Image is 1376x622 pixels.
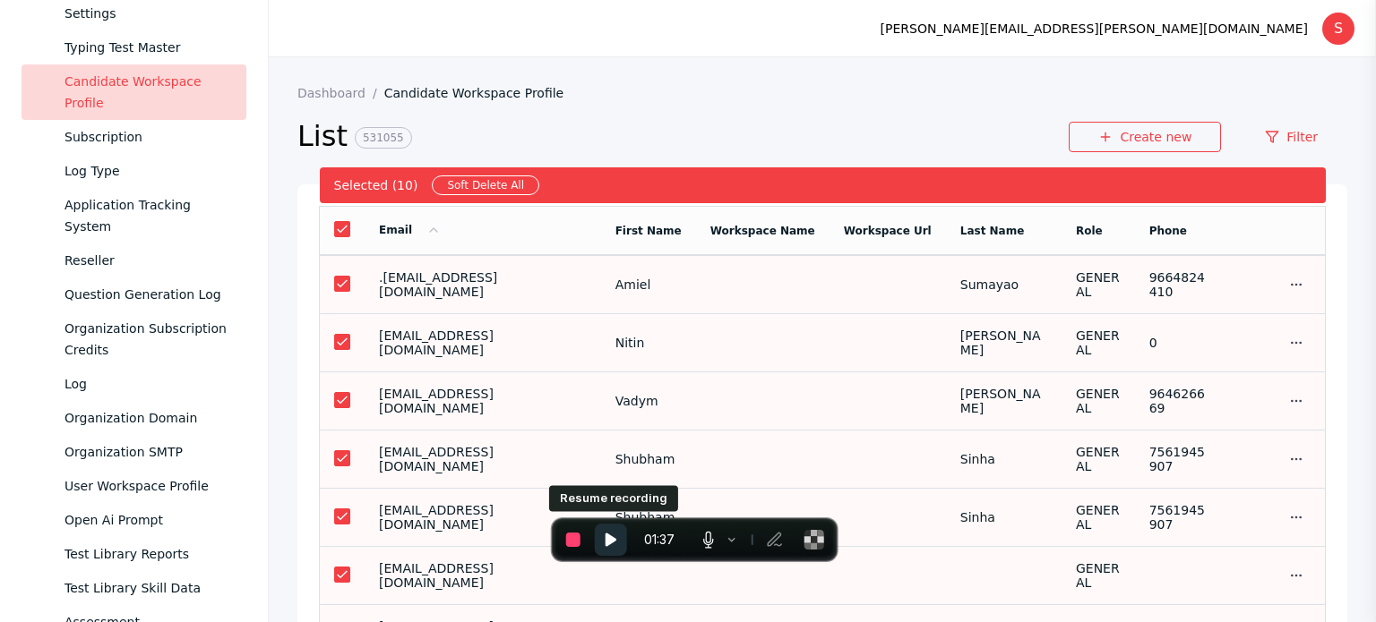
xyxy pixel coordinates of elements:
div: Question Generation Log [64,284,232,305]
div: Typing Test Master [64,37,232,58]
div: Selected (10) [334,175,418,196]
a: Dashboard [297,86,384,100]
section: Shubham [615,452,682,466]
a: Test Library Skill Data [21,571,246,605]
section: 7561945907 [1149,445,1210,473]
a: Role [1076,225,1103,237]
div: User Workspace Profile [64,475,232,497]
div: Test Library Skill Data [64,577,232,599]
a: First Name [615,225,682,237]
a: User Workspace Profile [21,469,246,503]
h2: List [297,118,1069,156]
a: Log [21,367,246,401]
div: Log [64,373,232,395]
div: Settings [64,3,232,24]
td: Workspace Url [830,207,946,255]
a: Create new [1069,122,1221,152]
td: Workspace Name [696,207,830,255]
a: Subscription [21,120,246,154]
section: Nitin [615,336,682,350]
section: GENERAL [1076,561,1121,590]
section: Sumayao [960,277,1047,292]
section: GENERAL [1076,270,1121,299]
section: 7561945907 [1149,503,1210,532]
section: 0 [1149,336,1210,350]
a: Candidate Workspace Profile [21,64,246,120]
section: Vadym [615,394,682,408]
a: Application Tracking System [21,188,246,243]
a: Last Name [960,225,1025,237]
a: Question Generation Log [21,277,246,311]
section: [EMAIL_ADDRESS][DOMAIN_NAME] [379,328,587,357]
section: [EMAIL_ADDRESS][DOMAIN_NAME] [379,561,587,590]
a: Organization Subscription Credits [21,311,246,367]
a: Candidate Workspace Profile [384,86,579,100]
div: Log Type [64,160,232,182]
div: [PERSON_NAME][EMAIL_ADDRESS][PERSON_NAME][DOMAIN_NAME] [881,18,1308,39]
a: Test Library Reports [21,537,246,571]
a: Open Ai Prompt [21,503,246,537]
section: 9664824410 [1149,270,1210,299]
section: GENERAL [1076,445,1121,473]
div: Reseller [64,250,232,271]
div: Application Tracking System [64,194,232,237]
a: Filter [1235,122,1347,152]
section: [EMAIL_ADDRESS][DOMAIN_NAME] [379,503,587,532]
a: Phone [1149,225,1187,237]
a: Organization SMTP [21,435,246,469]
section: GENERAL [1076,387,1121,415]
a: Email [379,224,441,236]
section: .[EMAIL_ADDRESS][DOMAIN_NAME] [379,270,587,299]
a: Log Type [21,154,246,188]
div: Organization SMTP [64,441,232,463]
div: S [1322,13,1354,45]
div: Subscription [64,126,232,148]
a: Reseller [21,243,246,277]
section: [EMAIL_ADDRESS][DOMAIN_NAME] [379,387,587,415]
section: 964626669 [1149,387,1210,415]
span: 531055 [355,127,412,149]
a: Soft Delete All [432,175,539,195]
section: Shubham [615,510,682,524]
div: Candidate Workspace Profile [64,71,232,114]
section: Sinha [960,510,1047,524]
section: Sinha [960,452,1047,466]
section: [EMAIL_ADDRESS][DOMAIN_NAME] [379,445,587,473]
a: Organization Domain [21,401,246,435]
div: Open Ai Prompt [64,509,232,531]
div: Organization Domain [64,407,232,429]
section: GENERAL [1076,328,1121,357]
div: Organization Subscription Credits [64,318,232,361]
section: GENERAL [1076,503,1121,532]
a: Typing Test Master [21,30,246,64]
section: Amiel [615,277,682,292]
section: [PERSON_NAME] [960,328,1047,357]
div: Test Library Reports [64,543,232,565]
section: [PERSON_NAME] [960,387,1047,415]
